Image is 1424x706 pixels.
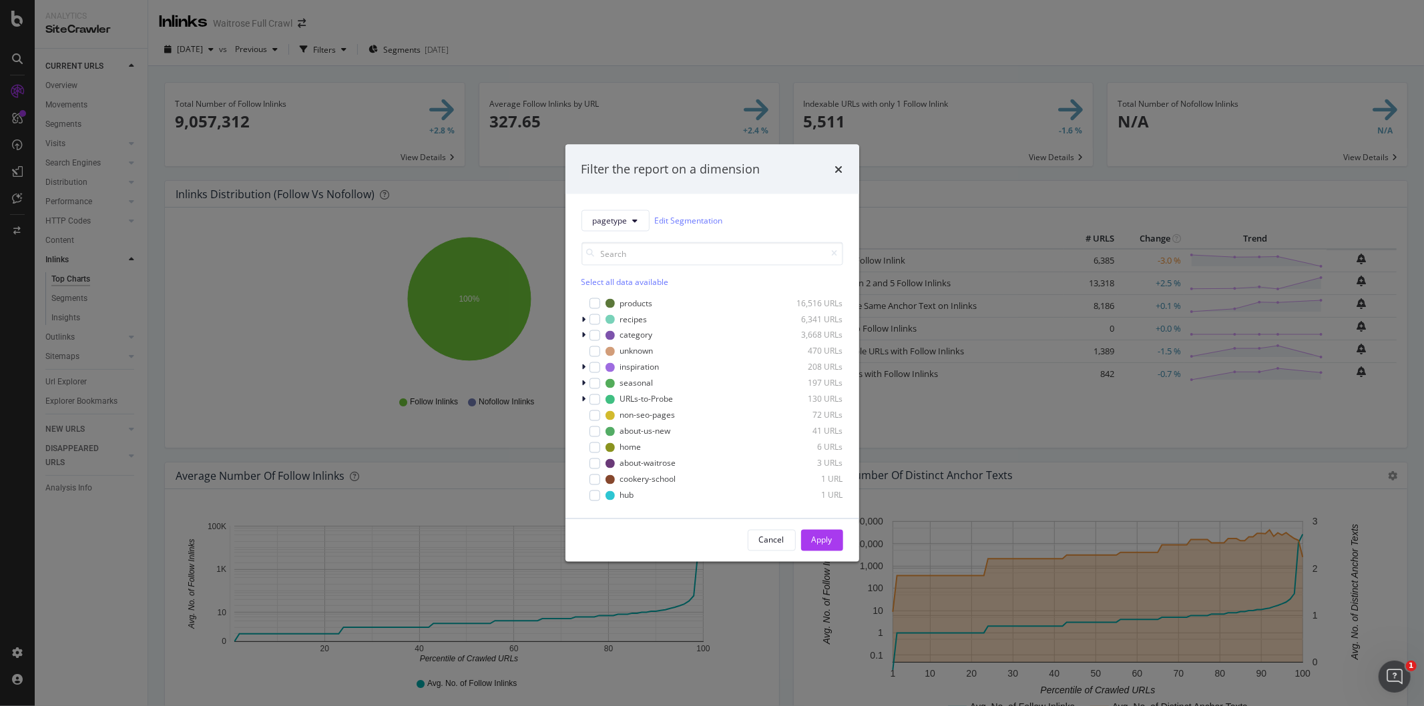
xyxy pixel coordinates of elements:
button: Cancel [748,529,796,551]
div: recipes [620,314,648,325]
div: Cancel [759,535,784,546]
div: hub [620,490,634,501]
div: 470 URLs [778,346,843,357]
div: 3 URLs [778,458,843,469]
div: 197 URLs [778,378,843,389]
div: 6,341 URLs [778,314,843,325]
span: 1 [1406,661,1417,671]
div: 208 URLs [778,362,843,373]
div: inspiration [620,362,660,373]
div: Filter the report on a dimension [581,161,760,178]
div: Apply [812,535,833,546]
iframe: Intercom live chat [1379,661,1411,693]
button: pagetype [581,210,650,231]
div: seasonal [620,378,654,389]
div: 16,516 URLs [778,298,843,309]
input: Search [581,242,843,265]
div: 130 URLs [778,394,843,405]
div: 72 URLs [778,410,843,421]
button: Apply [801,529,843,551]
div: modal [565,145,859,562]
div: 41 URLs [778,426,843,437]
div: 1 URL [778,474,843,485]
div: cookery-school [620,474,676,485]
div: about-waitrose [620,458,676,469]
span: pagetype [593,215,628,226]
div: category [620,330,653,341]
div: about-us-new [620,426,671,437]
div: 1 URL [778,490,843,501]
div: URLs-to-Probe [620,394,674,405]
div: 6 URLs [778,442,843,453]
div: times [835,161,843,178]
div: 3,668 URLs [778,330,843,341]
div: unknown [620,346,654,357]
a: Edit Segmentation [655,214,723,228]
div: Select all data available [581,276,843,287]
div: non-seo-pages [620,410,676,421]
div: products [620,298,653,309]
div: home [620,442,642,453]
